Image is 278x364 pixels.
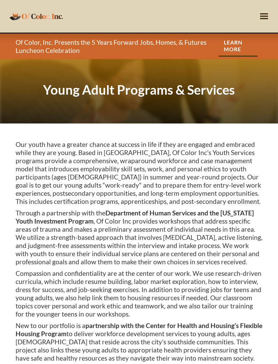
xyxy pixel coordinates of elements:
strong: Young Adult Programs & Services [43,82,235,97]
p: Compassion and confidentiality are at the center of our work. We use research-driven curricula, w... [16,269,262,318]
p: New to our portfolio is a to deliver workforce development services to young adults, ages [DEMOGR... [16,322,262,362]
p: Through a partnership with the , Of Color Inc provides workshops that address specific areas of t... [16,209,262,266]
strong: partnership with the Center for Health and Housing’s Flexible Housing Program [16,322,262,338]
strong: Department of Human Services and the [US_STATE] Youth Investment Program [16,209,254,225]
p: Of Color, Inc. Presents the 5 Years Forward Jobs, Homes, & Futures Luncheon Celebration [16,38,214,55]
a: home [7,8,65,24]
p: Our youth have a greater chance at success in life if they are engaged and embraced while they ar... [16,140,262,206]
a: Learn More [219,36,258,57]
